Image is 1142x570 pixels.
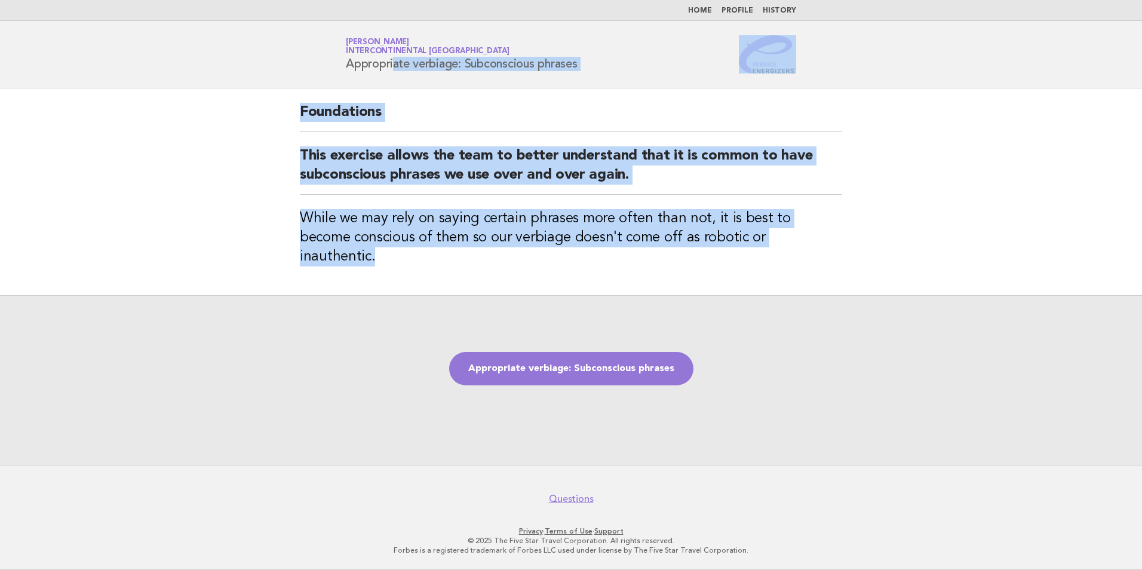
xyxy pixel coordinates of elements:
a: Privacy [519,527,543,535]
a: Terms of Use [545,527,593,535]
h3: While we may rely on saying certain phrases more often than not, it is best to become conscious o... [300,209,842,266]
h2: Foundations [300,103,842,132]
h1: Appropriate verbiage: Subconscious phrases [346,39,578,70]
p: Forbes is a registered trademark of Forbes LLC used under license by The Five Star Travel Corpora... [205,546,937,555]
a: Questions [549,493,594,505]
p: © 2025 The Five Star Travel Corporation. All rights reserved. [205,536,937,546]
a: [PERSON_NAME]InterContinental [GEOGRAPHIC_DATA] [346,38,509,55]
h2: This exercise allows the team to better understand that it is common to have subconscious phrases... [300,146,842,195]
a: Profile [722,7,753,14]
a: History [763,7,796,14]
span: InterContinental [GEOGRAPHIC_DATA] [346,48,509,56]
img: Service Energizers [739,35,796,73]
p: · · [205,526,937,536]
a: Home [688,7,712,14]
a: Support [594,527,624,535]
a: Appropriate verbiage: Subconscious phrases [449,352,693,385]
